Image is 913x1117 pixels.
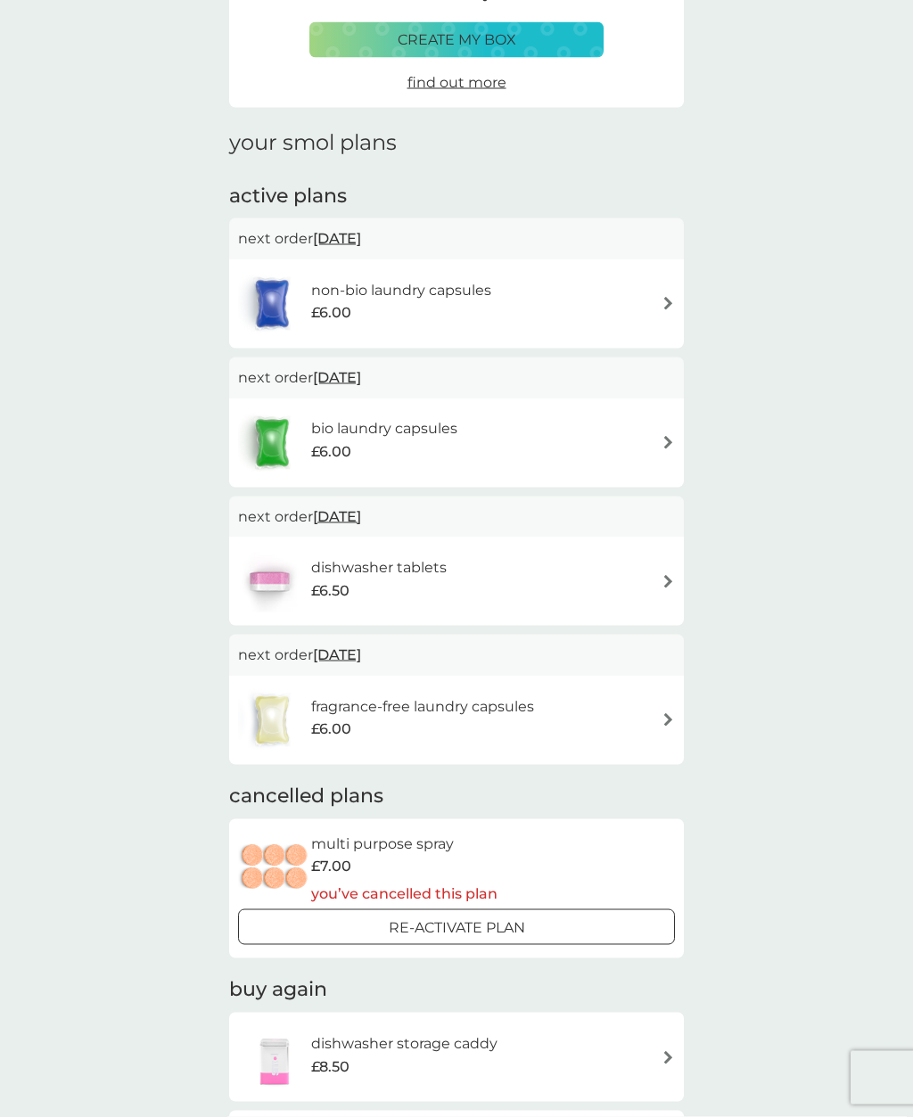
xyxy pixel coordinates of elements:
[238,366,675,390] p: next order
[238,909,675,945] button: Re-activate Plan
[238,505,675,529] p: next order
[311,855,351,878] span: £7.00
[662,436,675,449] img: arrow right
[229,130,684,156] h1: your smol plans
[389,916,525,940] p: Re-activate Plan
[311,417,457,440] h6: bio laundry capsules
[309,22,604,58] button: create my box
[238,1026,311,1088] img: dishwasher storage caddy
[311,301,351,324] span: £6.00
[238,273,306,335] img: non-bio laundry capsules
[311,1055,350,1079] span: £8.50
[407,71,506,94] a: find out more
[311,440,351,464] span: £6.00
[311,695,534,719] h6: fragrance-free laundry capsules
[313,637,361,672] span: [DATE]
[229,976,684,1004] h2: buy again
[311,1032,498,1055] h6: dishwasher storage caddy
[238,550,300,612] img: dishwasher tablets
[311,556,447,579] h6: dishwasher tablets
[238,837,311,899] img: multi purpose spray
[311,579,350,603] span: £6.50
[311,718,351,741] span: £6.00
[662,713,675,727] img: arrow right
[238,227,675,251] p: next order
[238,412,306,474] img: bio laundry capsules
[662,297,675,310] img: arrow right
[398,29,516,52] p: create my box
[229,783,684,810] h2: cancelled plans
[313,360,361,395] span: [DATE]
[238,689,306,752] img: fragrance-free laundry capsules
[229,183,684,210] h2: active plans
[407,74,506,91] span: find out more
[662,575,675,588] img: arrow right
[311,833,498,856] h6: multi purpose spray
[311,883,498,906] p: you’ve cancelled this plan
[662,1051,675,1064] img: arrow right
[238,644,675,667] p: next order
[313,499,361,534] span: [DATE]
[311,279,491,302] h6: non-bio laundry capsules
[313,221,361,256] span: [DATE]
